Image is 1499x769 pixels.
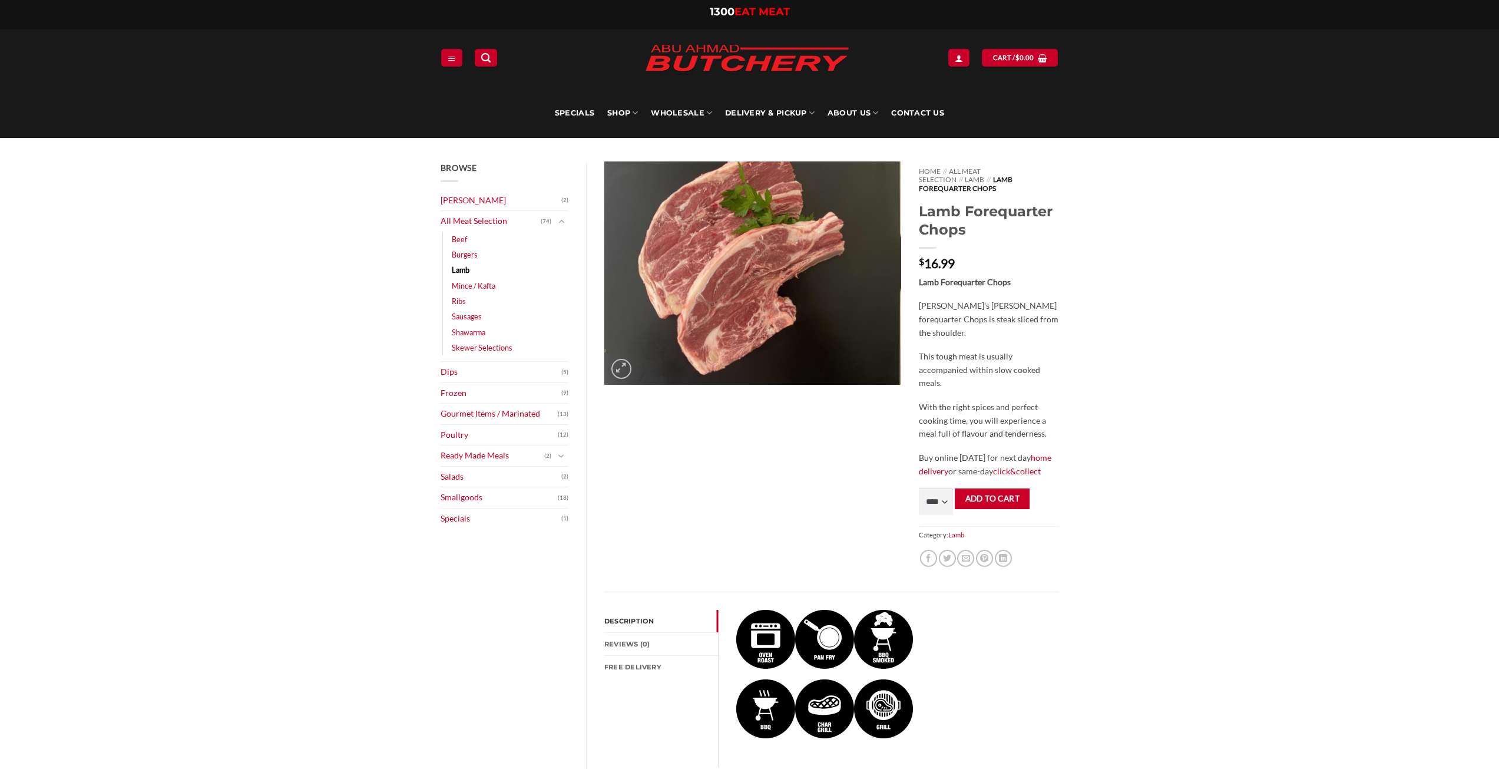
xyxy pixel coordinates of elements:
span: EAT MEAT [734,5,790,18]
span: (12) [558,426,568,444]
a: FREE Delivery [604,656,718,678]
a: View cart [982,49,1058,66]
a: Email to a Friend [957,550,974,567]
span: 1300 [710,5,734,18]
a: Ready Made Meals [441,445,545,466]
a: 1300EAT MEAT [710,5,790,18]
a: Lamb [948,531,964,539]
a: Gourmet Items / Marinated [441,404,558,424]
a: Contact Us [891,88,944,138]
bdi: 16.99 [919,256,955,270]
a: Mince / Kafta [452,278,495,293]
a: All Meat Selection [919,167,981,184]
a: Pin on Pinterest [976,550,993,567]
a: click&collect [993,466,1041,476]
a: About Us [828,88,878,138]
span: (2) [544,447,551,465]
a: Burgers [452,247,478,262]
img: Lamb Forequarter Chops [604,161,901,385]
a: Specials [441,509,562,529]
a: Poultry [441,425,558,445]
a: Search [475,49,497,66]
a: Sausages [452,309,482,324]
a: Share on LinkedIn [995,550,1012,567]
a: Dips [441,362,562,382]
a: Lamb [452,262,469,278]
span: (74) [541,213,551,230]
span: (2) [561,468,568,486]
a: Login [948,49,969,66]
button: Toggle [554,215,568,228]
a: SHOP [607,88,638,138]
bdi: 0.00 [1015,54,1034,61]
a: Salads [441,467,562,487]
span: (9) [561,384,568,402]
a: Lamb [965,175,984,184]
a: Menu [441,49,462,66]
span: (18) [558,489,568,507]
span: (2) [561,192,568,209]
img: Lamb Forequarter Chops [795,610,854,669]
a: Beef [452,232,467,247]
a: Zoom [611,359,631,379]
a: Description [604,610,718,632]
a: Delivery & Pickup [725,88,815,138]
a: Shawarma [452,325,485,340]
span: // [943,167,947,176]
button: Add to cart [955,489,1030,509]
a: Frozen [441,383,562,404]
span: Lamb Forequarter Chops [919,175,1012,192]
a: Skewer Selections [452,340,512,355]
a: home delivery [919,453,1051,476]
p: [PERSON_NAME]’s [PERSON_NAME] forequarter Chops is steak sliced from the shoulder. [919,299,1058,339]
span: (1) [561,510,568,527]
img: Lamb Forequarter Chops [854,679,913,738]
span: // [959,175,963,184]
img: Abu Ahmad Butchery [635,37,859,81]
span: Browse [441,163,477,173]
span: $ [919,257,924,266]
a: Specials [555,88,594,138]
a: Share on Twitter [939,550,956,567]
img: Lamb Forequarter Chops [854,610,913,669]
span: Cart / [993,52,1034,63]
a: [PERSON_NAME] [441,190,562,211]
p: This tough meat is usually accompanied within slow cooked meals. [919,350,1058,390]
p: Buy online [DATE] for next day or same-day [919,451,1058,478]
img: Lamb Forequarter Chops [795,679,854,738]
p: With the right spices and perfect cooking time, you will experience a meal full of flavour and te... [919,401,1058,441]
strong: Lamb Forequarter Chops [919,277,1011,287]
img: Lamb Forequarter Chops [736,679,795,738]
a: Wholesale [651,88,712,138]
span: (5) [561,364,568,381]
a: Share on Facebook [920,550,937,567]
a: Reviews (0) [604,633,718,655]
h1: Lamb Forequarter Chops [919,202,1058,239]
button: Toggle [554,450,568,463]
span: (13) [558,405,568,423]
a: Smallgoods [441,487,558,508]
span: // [987,175,991,184]
img: Lamb Forequarter Chops [736,610,795,669]
a: All Meat Selection [441,211,541,232]
a: Home [919,167,941,176]
span: Category: [919,526,1058,543]
span: $ [1015,52,1020,63]
a: Ribs [452,293,466,309]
